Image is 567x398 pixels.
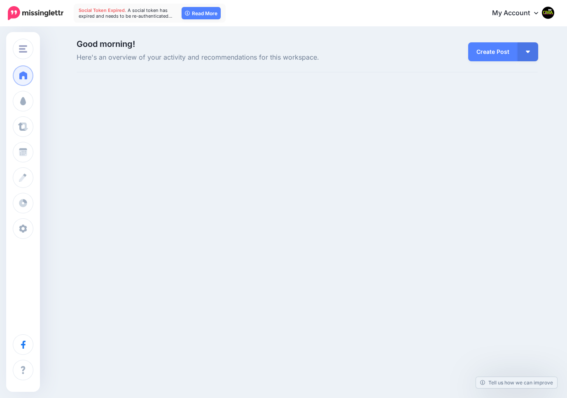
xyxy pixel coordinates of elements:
[484,3,555,23] a: My Account
[79,7,126,13] span: Social Token Expired.
[182,7,221,19] a: Read More
[468,42,518,61] a: Create Post
[77,52,380,63] span: Here's an overview of your activity and recommendations for this workspace.
[19,45,27,53] img: menu.png
[8,6,63,20] img: Missinglettr
[526,51,530,53] img: arrow-down-white.png
[77,39,135,49] span: Good morning!
[79,7,173,19] span: A social token has expired and needs to be re-authenticated…
[476,377,557,388] a: Tell us how we can improve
